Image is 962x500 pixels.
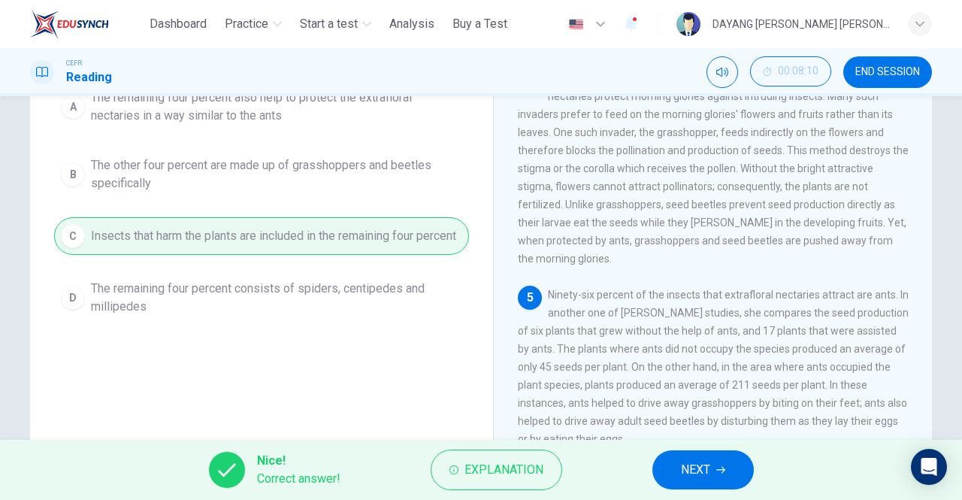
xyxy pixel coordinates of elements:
[911,449,947,485] div: Open Intercom Messenger
[676,12,700,36] img: Profile picture
[225,15,268,33] span: Practice
[144,11,213,38] button: Dashboard
[464,459,543,480] span: Explanation
[855,66,920,78] span: END SESSION
[30,9,109,39] img: ELTC logo
[652,450,754,489] button: NEXT
[567,19,585,30] img: en
[219,11,288,38] button: Practice
[66,68,112,86] h1: Reading
[30,9,144,39] a: ELTC logo
[66,58,82,68] span: CEFR
[706,56,738,88] div: Mute
[446,11,513,38] button: Buy a Test
[389,15,434,33] span: Analysis
[750,56,831,88] div: Hide
[150,15,207,33] span: Dashboard
[257,452,340,470] span: Nice!
[431,450,562,490] button: Explanation
[843,56,932,88] button: END SESSION
[518,72,909,265] span: As an example, one such study shows how ants attracted to extrafloral nectaries protect morning g...
[750,56,831,86] button: 00:08:10
[518,289,909,445] span: Ninety-six percent of the insects that extrafloral nectaries attract are ants. In another one of ...
[712,15,890,33] div: DAYANG [PERSON_NAME] [PERSON_NAME]
[383,11,440,38] button: Analysis
[681,459,710,480] span: NEXT
[778,65,818,77] span: 00:08:10
[257,470,340,488] span: Correct answer!
[518,286,542,310] div: 5
[452,15,507,33] span: Buy a Test
[300,15,358,33] span: Start a test
[294,11,377,38] button: Start a test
